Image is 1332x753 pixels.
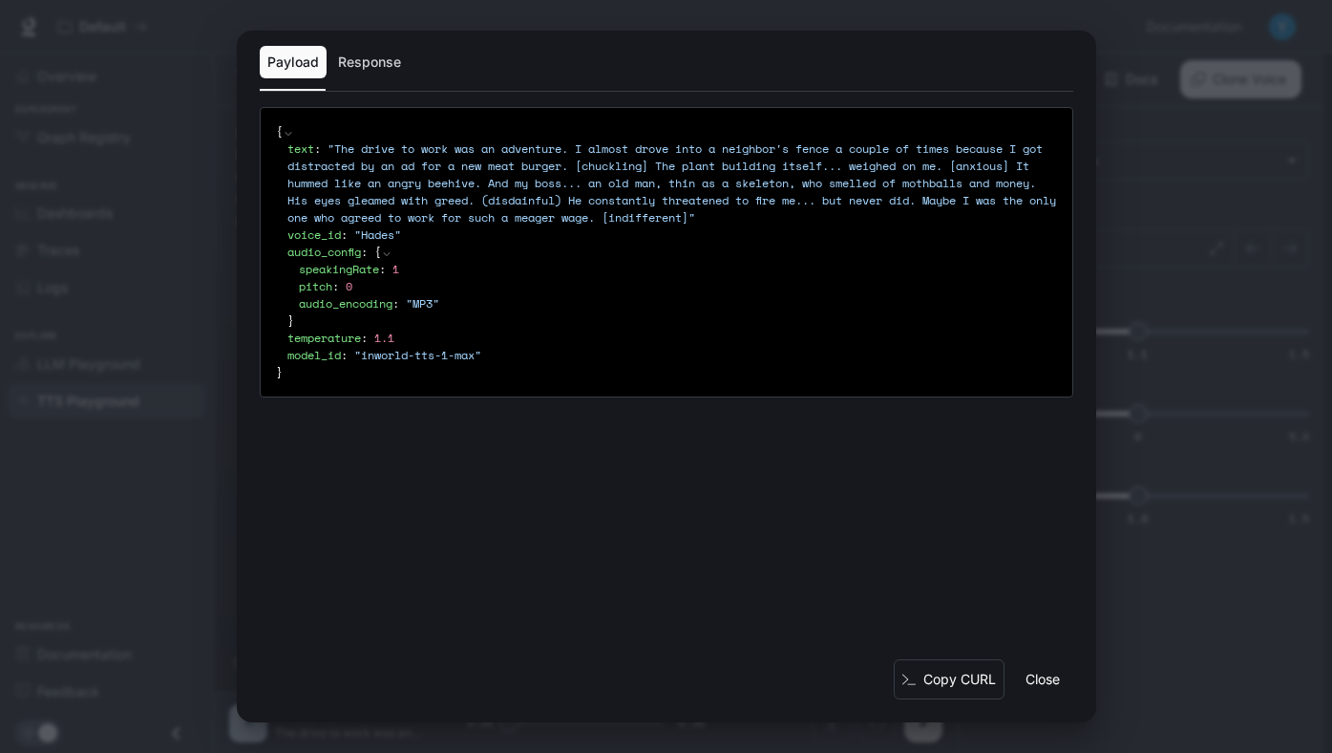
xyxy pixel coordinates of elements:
span: 0 [346,278,352,294]
button: Copy CURL [894,659,1004,700]
span: } [276,364,283,380]
span: " Hades " [354,226,401,243]
span: " MP3 " [406,295,439,312]
span: temperature [287,330,361,346]
button: Close [1012,660,1073,699]
div: : [287,347,1057,364]
span: 1.1 [374,330,394,346]
div: : [287,330,1057,347]
span: model_id [287,347,341,363]
span: text [287,140,314,157]
span: audio_encoding [299,295,392,312]
span: speakingRate [299,261,379,277]
div: : [287,140,1057,226]
div: : [287,244,1057,330]
button: Payload [260,46,327,78]
div: : [287,226,1057,244]
span: { [276,123,283,140]
button: Response [330,46,409,78]
span: { [374,244,381,260]
div: : [299,261,1057,278]
span: } [287,312,294,329]
div: : [299,295,1057,312]
span: 1 [392,261,399,277]
span: voice_id [287,226,341,243]
span: " inworld-tts-1-max " [354,347,481,363]
div: : [299,278,1057,295]
span: pitch [299,278,332,294]
span: " The drive to work was an adventure. I almost drove into a neighbor's fence a couple of times be... [287,140,1056,226]
span: audio_config [287,244,361,260]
